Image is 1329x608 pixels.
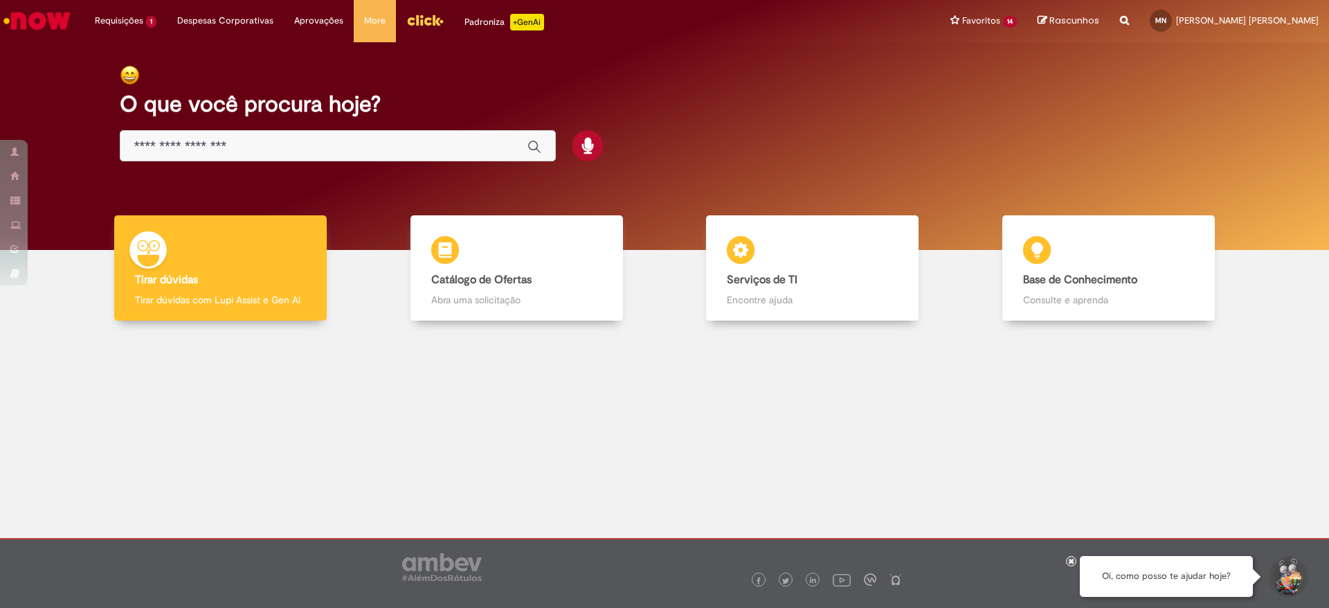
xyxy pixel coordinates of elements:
p: Tirar dúvidas com Lupi Assist e Gen Ai [135,293,306,307]
span: MN [1155,16,1166,25]
span: 1 [146,16,156,28]
span: More [364,14,386,28]
p: +GenAi [510,14,544,30]
span: Favoritos [962,14,1000,28]
img: ServiceNow [1,7,73,35]
img: logo_footer_twitter.png [782,578,789,584]
span: [PERSON_NAME] [PERSON_NAME] [1176,15,1319,26]
p: Encontre ajuda [727,293,898,307]
a: Rascunhos [1038,15,1099,28]
img: logo_footer_ambev_rotulo_gray.png [402,553,482,581]
div: Oi, como posso te ajudar hoje? [1080,556,1253,597]
b: Tirar dúvidas [135,273,198,287]
span: Requisições [95,14,143,28]
img: click_logo_yellow_360x200.png [406,10,444,30]
span: 14 [1003,16,1017,28]
b: Catálogo de Ofertas [431,273,532,287]
b: Base de Conhecimento [1023,273,1137,287]
a: Serviços de TI Encontre ajuda [664,215,961,321]
h2: O que você procura hoje? [120,92,1210,116]
button: Iniciar Conversa de Suporte [1267,556,1308,598]
span: Rascunhos [1049,14,1099,27]
img: logo_footer_facebook.png [755,578,762,584]
img: logo_footer_naosei.png [889,573,902,586]
img: logo_footer_linkedin.png [810,577,817,585]
div: Padroniza [464,14,544,30]
p: Abra uma solicitação [431,293,602,307]
img: happy-face.png [120,65,140,85]
img: logo_footer_workplace.png [864,573,876,586]
b: Serviços de TI [727,273,797,287]
span: Despesas Corporativas [177,14,273,28]
p: Consulte e aprenda [1023,293,1194,307]
a: Base de Conhecimento Consulte e aprenda [961,215,1257,321]
span: Aprovações [294,14,343,28]
a: Tirar dúvidas Tirar dúvidas com Lupi Assist e Gen Ai [73,215,369,321]
a: Catálogo de Ofertas Abra uma solicitação [369,215,665,321]
img: logo_footer_youtube.png [833,571,851,589]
